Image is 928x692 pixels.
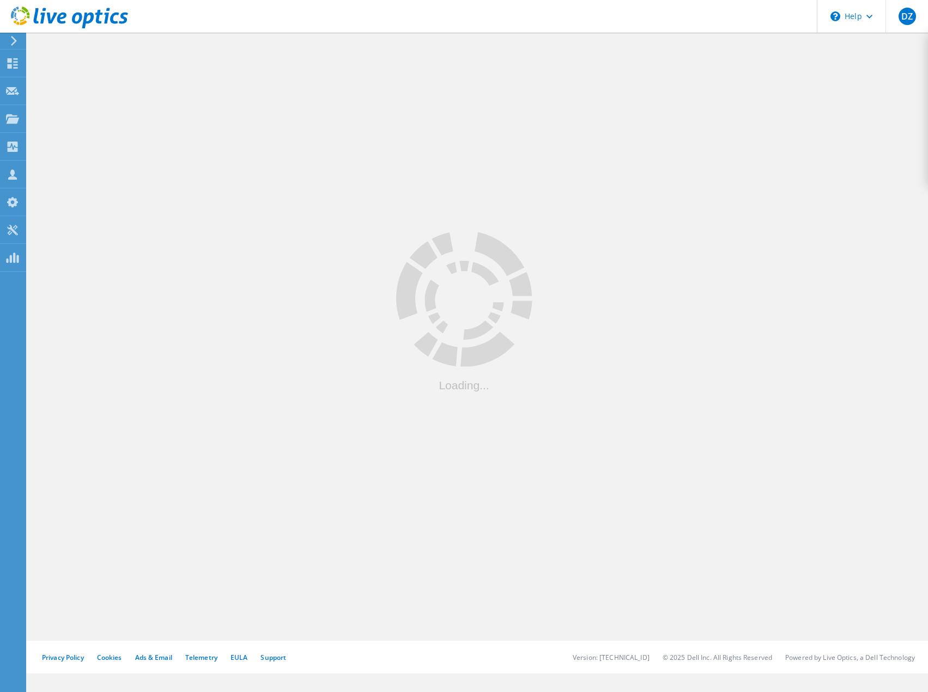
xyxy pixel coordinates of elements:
[901,12,913,21] span: DZ
[135,653,172,662] a: Ads & Email
[830,11,840,21] svg: \n
[231,653,247,662] a: EULA
[785,653,915,662] li: Powered by Live Optics, a Dell Technology
[97,653,122,662] a: Cookies
[185,653,217,662] a: Telemetry
[396,379,532,390] div: Loading...
[260,653,286,662] a: Support
[42,653,84,662] a: Privacy Policy
[663,653,772,662] li: © 2025 Dell Inc. All Rights Reserved
[573,653,650,662] li: Version: [TECHNICAL_ID]
[11,23,128,30] a: Live Optics Dashboard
